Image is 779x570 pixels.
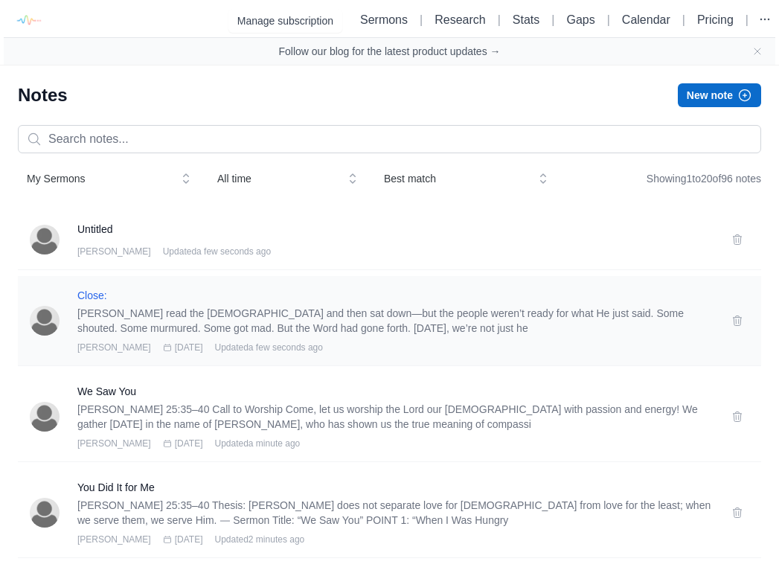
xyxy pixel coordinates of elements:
span: Updated a few seconds ago [163,246,271,257]
a: Research [435,13,485,26]
a: You Did It for Me [77,480,714,495]
span: Updated a few seconds ago [214,342,322,353]
a: Pricing [697,13,734,26]
span: Updated 2 minutes ago [214,534,304,545]
button: All time [208,165,366,192]
li: | [545,11,560,29]
p: [PERSON_NAME] 25:35–40 Thesis: [PERSON_NAME] does not separate love for [DEMOGRAPHIC_DATA] from l... [77,498,714,528]
span: [DATE] [175,342,203,353]
li: | [740,11,754,29]
a: Calendar [622,13,670,26]
span: Updated a minute ago [214,438,300,449]
img: Tyrone Nelson [30,498,60,528]
li: | [601,11,616,29]
a: We Saw You [77,384,714,399]
p: [PERSON_NAME] read the [DEMOGRAPHIC_DATA] and then sat down—but the people weren’t ready for what... [77,306,714,336]
button: Best match [375,165,557,192]
img: Tyrone Nelson [30,306,60,336]
button: New note [678,83,761,107]
a: Gaps [566,13,594,26]
span: My Sermons [27,171,170,186]
iframe: Drift Widget Chat Controller [705,496,761,552]
a: Stats [513,13,539,26]
a: Untitled [77,222,714,237]
button: My Sermons [18,165,199,192]
span: Best match [384,171,527,186]
button: Manage subscription [228,9,342,33]
img: Tyrone Nelson [30,225,60,254]
a: Close: [77,288,714,303]
span: [PERSON_NAME] [77,246,151,257]
li: | [676,11,691,29]
button: Close banner [751,45,763,57]
span: [PERSON_NAME] [77,438,151,449]
h1: Notes [18,83,68,107]
span: All time [217,171,336,186]
input: Search notes... [18,125,761,153]
a: Follow our blog for the latest product updates → [278,44,500,59]
span: [DATE] [175,438,203,449]
li: | [414,11,429,29]
p: [PERSON_NAME] 25:35–40 Call to Worship Come, let us worship the Lord our [DEMOGRAPHIC_DATA] with ... [77,402,714,432]
img: logo [11,4,45,37]
span: [PERSON_NAME] [77,534,151,545]
img: Tyrone Nelson [30,402,60,432]
span: [PERSON_NAME] [77,342,151,353]
div: Showing 1 to 20 of 96 notes [647,165,761,192]
a: Sermons [360,13,408,26]
span: [DATE] [175,534,203,545]
li: | [492,11,507,29]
